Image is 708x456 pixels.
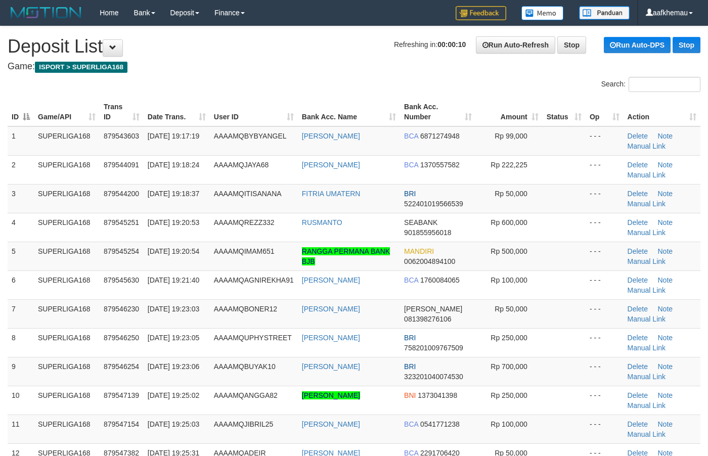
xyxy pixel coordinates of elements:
[214,218,275,226] span: AAAAMQREZZ332
[8,242,34,270] td: 5
[302,362,360,371] a: [PERSON_NAME]
[437,40,466,49] strong: 00:00:10
[34,126,100,156] td: SUPERLIGA168
[657,391,673,399] a: Note
[214,276,294,284] span: AAAAMQAGNIREKHA91
[629,77,700,92] input: Search:
[35,62,127,73] span: ISPORT > SUPERLIGA168
[420,132,460,140] span: Copy 6871274948 to clipboard
[628,142,666,150] a: Manual Link
[628,344,666,352] a: Manual Link
[8,386,34,415] td: 10
[34,386,100,415] td: SUPERLIGA168
[148,334,199,342] span: [DATE] 19:23:05
[214,132,287,140] span: AAAAMQBYBYANGEL
[586,98,624,126] th: Op: activate to sort column ascending
[104,334,139,342] span: 879546250
[34,213,100,242] td: SUPERLIGA168
[8,328,34,357] td: 8
[579,6,630,20] img: panduan.png
[214,161,269,169] span: AAAAMQJAYA68
[586,357,624,386] td: - - -
[601,77,700,92] label: Search:
[404,247,434,255] span: MANDIRI
[628,190,648,198] a: Delete
[214,305,277,313] span: AAAAMQBONER12
[491,334,527,342] span: Rp 250,000
[100,98,144,126] th: Trans ID: activate to sort column ascending
[8,299,34,328] td: 7
[404,305,462,313] span: [PERSON_NAME]
[8,98,34,126] th: ID: activate to sort column descending
[210,98,298,126] th: User ID: activate to sort column ascending
[8,415,34,443] td: 11
[404,315,451,323] span: Copy 081398276106 to clipboard
[148,132,199,140] span: [DATE] 19:17:19
[104,247,139,255] span: 879545254
[491,420,527,428] span: Rp 100,000
[8,270,34,299] td: 6
[104,276,139,284] span: 879545630
[302,247,390,265] a: RANGGA PERMANA BANK BJB
[628,229,666,237] a: Manual Link
[104,420,139,428] span: 879547154
[8,5,84,20] img: MOTION_logo.png
[628,373,666,381] a: Manual Link
[628,362,648,371] a: Delete
[302,218,342,226] a: RUSMANTO
[404,229,451,237] span: Copy 901855956018 to clipboard
[657,420,673,428] a: Note
[657,305,673,313] a: Note
[491,362,527,371] span: Rp 700,000
[628,286,666,294] a: Manual Link
[476,36,555,54] a: Run Auto-Refresh
[8,62,700,72] h4: Game:
[34,357,100,386] td: SUPERLIGA168
[404,362,416,371] span: BRI
[148,305,199,313] span: [DATE] 19:23:03
[657,161,673,169] a: Note
[586,328,624,357] td: - - -
[8,126,34,156] td: 1
[657,132,673,140] a: Note
[495,305,527,313] span: Rp 50,000
[586,126,624,156] td: - - -
[657,276,673,284] a: Note
[586,386,624,415] td: - - -
[148,247,199,255] span: [DATE] 19:20:54
[657,334,673,342] a: Note
[628,200,666,208] a: Manual Link
[404,420,418,428] span: BCA
[34,415,100,443] td: SUPERLIGA168
[491,276,527,284] span: Rp 100,000
[657,247,673,255] a: Note
[657,362,673,371] a: Note
[586,213,624,242] td: - - -
[586,299,624,328] td: - - -
[628,391,648,399] a: Delete
[628,401,666,409] a: Manual Link
[148,420,199,428] span: [DATE] 19:25:03
[404,391,416,399] span: BNI
[214,247,275,255] span: AAAAMQIMAM651
[456,6,506,20] img: Feedback.jpg
[148,190,199,198] span: [DATE] 19:18:37
[144,98,210,126] th: Date Trans.: activate to sort column ascending
[394,40,466,49] span: Refreshing in:
[8,357,34,386] td: 9
[8,213,34,242] td: 4
[214,420,274,428] span: AAAAMQJIBRIL25
[8,155,34,184] td: 2
[104,218,139,226] span: 879545251
[491,391,527,399] span: Rp 250,000
[34,155,100,184] td: SUPERLIGA168
[104,161,139,169] span: 879544091
[476,98,543,126] th: Amount: activate to sort column ascending
[8,184,34,213] td: 3
[214,391,278,399] span: AAAAMQANGGA82
[628,315,666,323] a: Manual Link
[586,242,624,270] td: - - -
[404,200,463,208] span: Copy 522401019566539 to clipboard
[148,276,199,284] span: [DATE] 19:21:40
[628,171,666,179] a: Manual Link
